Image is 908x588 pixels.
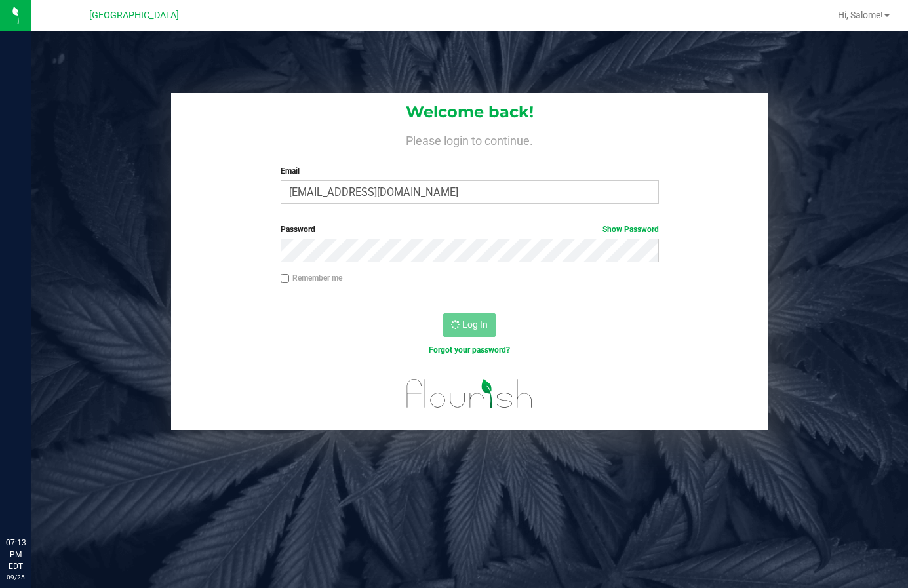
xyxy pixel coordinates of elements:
[6,537,26,572] p: 07:13 PM EDT
[6,572,26,582] p: 09/25
[281,274,290,283] input: Remember me
[443,313,496,337] button: Log In
[602,225,659,234] a: Show Password
[171,104,768,121] h1: Welcome back!
[429,345,510,355] a: Forgot your password?
[395,370,545,418] img: flourish_logo.svg
[281,272,342,284] label: Remember me
[89,10,179,21] span: [GEOGRAPHIC_DATA]
[281,165,660,177] label: Email
[281,225,315,234] span: Password
[171,131,768,147] h4: Please login to continue.
[462,319,488,330] span: Log In
[838,10,883,20] span: Hi, Salome!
